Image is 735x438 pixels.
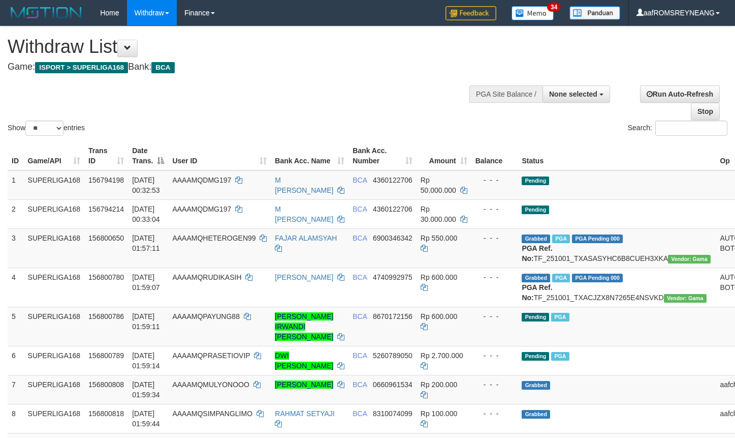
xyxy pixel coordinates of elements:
span: AAAAMQMULYONOOO [172,381,249,389]
span: AAAAMQRUDIKASIH [172,273,241,281]
div: - - - [475,351,514,361]
span: AAAAMQSIMPANGLIMO [172,410,252,418]
span: BCA [353,176,367,184]
a: Stop [691,103,720,120]
label: Show entries [8,121,85,136]
span: 156800789 [88,352,124,360]
span: PGA Pending [572,274,623,282]
span: Rp 200.000 [421,381,457,389]
span: [DATE] 00:33:04 [132,205,160,223]
td: SUPERLIGA168 [24,228,85,268]
span: Marked by aafnonsreyleab [551,352,569,361]
div: - - - [475,233,514,243]
a: M [PERSON_NAME] [275,205,333,223]
span: PGA Pending [572,235,623,243]
td: 4 [8,268,24,307]
td: 6 [8,346,24,375]
span: [DATE] 00:32:53 [132,176,160,194]
span: Rp 550.000 [421,234,457,242]
th: Balance [471,141,518,170]
span: BCA [353,234,367,242]
button: None selected [542,85,610,103]
td: TF_251001_TXACJZX8N7265E4NSVKD [518,268,716,307]
select: Showentries [25,121,63,136]
span: Copy 4360122706 to clipboard [373,176,412,184]
span: BCA [151,62,174,73]
td: SUPERLIGA168 [24,268,85,307]
span: BCA [353,205,367,213]
span: Rp 600.000 [421,312,457,320]
a: Run Auto-Refresh [640,85,720,103]
td: 3 [8,228,24,268]
span: [DATE] 01:57:11 [132,234,160,252]
span: Vendor URL: https://trx31.1velocity.biz [664,294,707,303]
h4: Game: Bank: [8,62,480,72]
th: ID [8,141,24,170]
div: - - - [475,204,514,214]
span: [DATE] 01:59:07 [132,273,160,291]
span: Rp 600.000 [421,273,457,281]
td: 7 [8,375,24,404]
span: Rp 2.700.000 [421,352,463,360]
span: 156800818 [88,410,124,418]
span: [DATE] 01:59:11 [132,312,160,331]
span: Copy 0660961534 to clipboard [373,381,412,389]
span: None selected [549,90,597,98]
td: TF_251001_TXASASYHC6B8CUEH3XKA [518,228,716,268]
span: Marked by aafnonsreyleab [552,274,570,282]
span: Pending [522,206,549,214]
img: Feedback.jpg [445,6,496,20]
span: AAAAMQDMG197 [172,176,231,184]
td: SUPERLIGA168 [24,375,85,404]
div: - - - [475,379,514,390]
span: AAAAMQPRASETIOVIP [172,352,250,360]
span: Rp 100.000 [421,410,457,418]
a: M [PERSON_NAME] [275,176,333,194]
span: AAAAMQDMG197 [172,205,231,213]
a: [PERSON_NAME] [275,381,333,389]
h1: Withdraw List [8,37,480,57]
th: Game/API: activate to sort column ascending [24,141,85,170]
td: SUPERLIGA168 [24,307,85,346]
span: Grabbed [522,235,550,243]
span: Rp 50.000.000 [421,176,456,194]
span: Copy 8670172156 to clipboard [373,312,412,320]
span: ISPORT > SUPERLIGA168 [35,62,128,73]
th: Status [518,141,716,170]
img: MOTION_logo.png [8,5,85,20]
span: Vendor URL: https://trx31.1velocity.biz [668,255,711,264]
span: BCA [353,312,367,320]
th: User ID: activate to sort column ascending [168,141,271,170]
label: Search: [628,121,727,136]
div: - - - [475,272,514,282]
td: 1 [8,170,24,200]
td: SUPERLIGA168 [24,404,85,433]
span: 156800786 [88,312,124,320]
span: Grabbed [522,381,550,390]
span: AAAAMQHETEROGEN99 [172,234,255,242]
th: Amount: activate to sort column ascending [417,141,471,170]
span: [DATE] 01:59:34 [132,381,160,399]
b: PGA Ref. No: [522,283,552,302]
a: FAJAR ALAMSYAH [275,234,337,242]
div: - - - [475,175,514,185]
img: Button%20Memo.svg [512,6,554,20]
span: AAAAMQPAYUNG88 [172,312,240,320]
span: [DATE] 01:59:44 [132,410,160,428]
span: 156800808 [88,381,124,389]
span: 156800650 [88,234,124,242]
span: Pending [522,177,549,185]
td: SUPERLIGA168 [24,170,85,200]
span: Rp 30.000.000 [421,205,456,223]
span: [DATE] 01:59:14 [132,352,160,370]
td: 2 [8,199,24,228]
span: Grabbed [522,410,550,419]
span: BCA [353,352,367,360]
span: 156800780 [88,273,124,281]
input: Search: [655,121,727,136]
a: [PERSON_NAME] [275,273,333,281]
span: BCA [353,410,367,418]
th: Trans ID: activate to sort column ascending [84,141,128,170]
span: 156794214 [88,205,124,213]
div: - - - [475,408,514,419]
